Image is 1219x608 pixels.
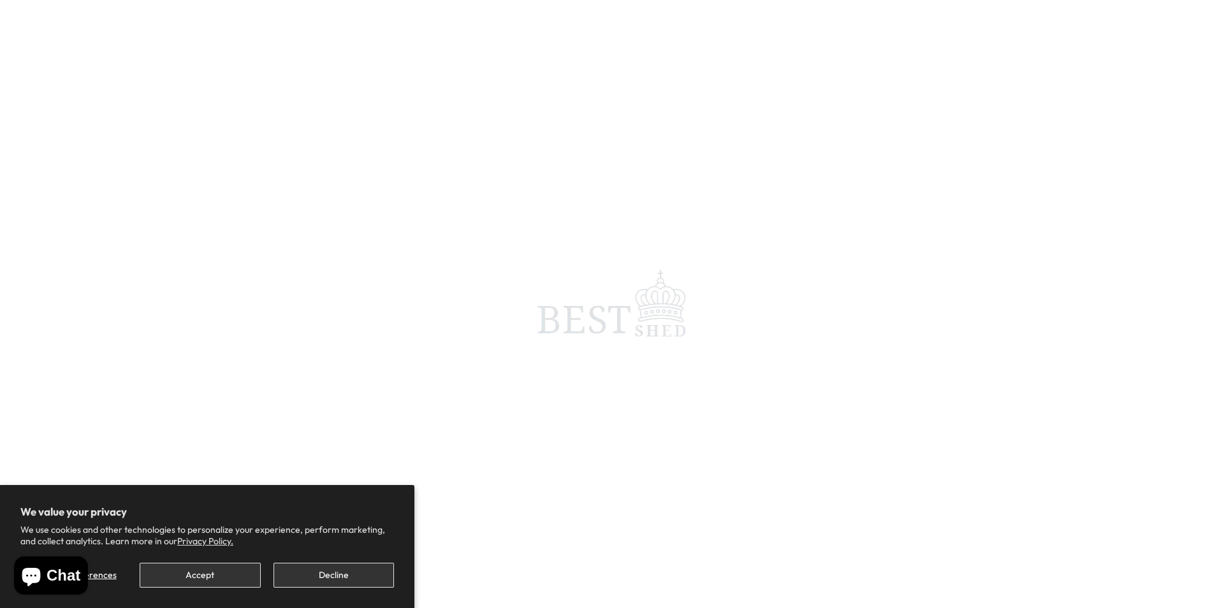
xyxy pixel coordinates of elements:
[177,535,233,547] a: Privacy Policy.
[274,563,394,588] button: Decline
[20,505,394,518] h2: We value your privacy
[140,563,260,588] button: Accept
[10,556,92,598] inbox-online-store-chat: Shopify online store chat
[20,524,394,547] p: We use cookies and other technologies to personalize your experience, perform marketing, and coll...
